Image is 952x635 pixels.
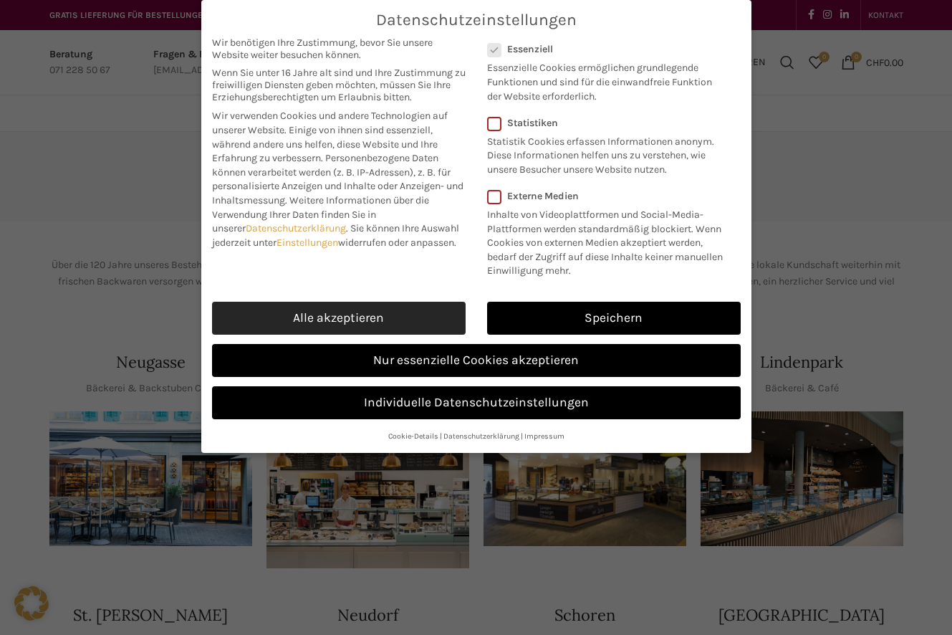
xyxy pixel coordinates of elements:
[212,302,466,335] a: Alle akzeptieren
[487,190,731,202] label: Externe Medien
[524,431,564,441] a: Impressum
[212,37,466,61] span: Wir benötigen Ihre Zustimmung, bevor Sie unsere Website weiter besuchen können.
[246,222,346,234] a: Datenschutzerklärung
[487,129,722,177] p: Statistik Cookies erfassen Informationen anonym. Diese Informationen helfen uns zu verstehen, wie...
[212,222,459,249] span: Sie können Ihre Auswahl jederzeit unter widerrufen oder anpassen.
[212,152,463,206] span: Personenbezogene Daten können verarbeitet werden (z. B. IP-Adressen), z. B. für personalisierte A...
[212,344,741,377] a: Nur essenzielle Cookies akzeptieren
[388,431,438,441] a: Cookie-Details
[212,67,466,103] span: Wenn Sie unter 16 Jahre alt sind und Ihre Zustimmung zu freiwilligen Diensten geben möchten, müss...
[487,202,731,278] p: Inhalte von Videoplattformen und Social-Media-Plattformen werden standardmäßig blockiert. Wenn Co...
[487,302,741,335] a: Speichern
[487,55,722,103] p: Essenzielle Cookies ermöglichen grundlegende Funktionen und sind für die einwandfreie Funktion de...
[487,43,722,55] label: Essenziell
[212,386,741,419] a: Individuelle Datenschutzeinstellungen
[212,110,448,164] span: Wir verwenden Cookies und andere Technologien auf unserer Website. Einige von ihnen sind essenzie...
[487,117,722,129] label: Statistiken
[443,431,519,441] a: Datenschutzerklärung
[277,237,338,249] a: Einstellungen
[212,194,429,234] span: Weitere Informationen über die Verwendung Ihrer Daten finden Sie in unserer .
[376,11,577,29] span: Datenschutzeinstellungen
